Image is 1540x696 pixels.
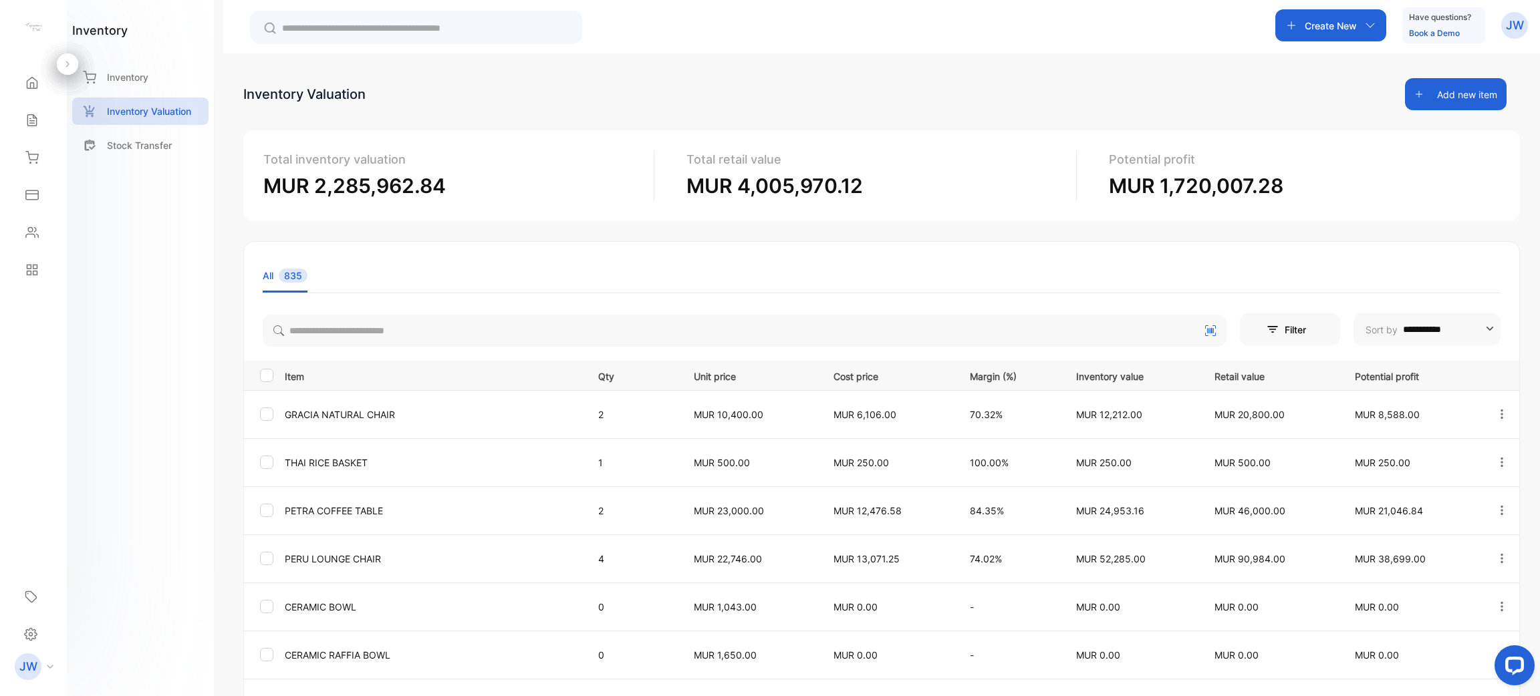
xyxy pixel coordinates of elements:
p: Have questions? [1409,11,1471,24]
p: PERU LOUNGE CHAIR [285,552,582,566]
p: GRACIA NATURAL CHAIR [285,407,582,421]
span: MUR 23,000.00 [694,505,764,516]
p: Inventory value [1076,367,1187,383]
span: MUR 0.00 [833,601,878,613]
span: MUR 500.00 [1214,457,1271,468]
span: MUR 250.00 [833,457,889,468]
p: 2 [598,504,625,518]
button: Sort by [1354,313,1501,345]
p: JW [19,658,37,675]
button: Add new item [1405,78,1507,110]
span: MUR 1,650.00 [694,649,757,661]
span: MUR 1,043.00 [694,601,757,613]
span: MUR 0.00 [833,649,878,661]
span: MUR 24,953.16 [1076,505,1144,516]
span: MUR 4,005,970.12 [686,174,863,198]
span: MUR 250.00 [1076,457,1132,468]
span: MUR 0.00 [1355,601,1399,613]
span: MUR 20,800.00 [1214,409,1285,420]
p: 100.00% [970,456,1049,470]
span: MUR 38,699.00 [1355,553,1426,564]
span: MUR 250.00 [1355,457,1410,468]
p: Qty [598,367,666,383]
p: 84.35% [970,504,1049,518]
p: Inventory Valuation [107,104,191,118]
button: Create New [1275,9,1386,41]
p: JW [1506,17,1524,34]
span: MUR 22,746.00 [694,553,762,564]
p: Potential profit [1109,150,1489,168]
h1: inventory [72,21,128,39]
span: MUR 0.00 [1214,649,1259,661]
span: MUR 8,588.00 [1355,409,1420,420]
p: THAI RICE BASKET [285,456,582,470]
iframe: LiveChat chat widget [1484,640,1540,696]
span: MUR 46,000.00 [1214,505,1285,516]
span: MUR 6,106.00 [833,409,896,420]
li: All [263,258,307,293]
a: Inventory [72,63,209,91]
p: 0 [598,648,625,662]
a: Stock Transfer [72,132,209,159]
span: MUR 0.00 [1355,649,1399,661]
p: Margin (%) [970,367,1049,383]
p: Retail value [1214,367,1327,383]
p: - [970,600,1049,614]
p: 0 [598,600,625,614]
p: 1 [598,456,625,470]
span: MUR 0.00 [1076,649,1120,661]
p: Potential profit [1355,367,1468,383]
p: Unit price [694,367,806,383]
p: 70.32% [970,407,1049,421]
p: CERAMIC RAFFIA BOWL [285,648,582,662]
span: MUR 10,400.00 [694,409,763,420]
span: MUR 12,212.00 [1076,409,1142,420]
span: MUR 13,071.25 [833,553,900,564]
p: Item [285,367,582,383]
img: logo [23,17,43,37]
p: Create New [1305,19,1357,33]
span: MUR 52,285.00 [1076,553,1146,564]
p: 4 [598,552,625,566]
a: Inventory Valuation [72,98,209,125]
p: Total retail value [686,150,1066,168]
p: PETRA COFFEE TABLE [285,504,582,518]
button: JW [1501,9,1528,41]
p: Total inventory valuation [263,150,643,168]
span: 835 [279,269,307,283]
span: MUR 21,046.84 [1355,505,1423,516]
span: MUR 0.00 [1076,601,1120,613]
p: Cost price [833,367,942,383]
a: Book a Demo [1409,28,1460,38]
span: MUR 12,476.58 [833,505,902,516]
span: MUR 1,720,007.28 [1109,174,1283,198]
p: CERAMIC BOWL [285,600,582,614]
p: Stock Transfer [107,138,172,152]
p: 2 [598,407,625,421]
span: MUR 500.00 [694,457,750,468]
span: MUR 2,285,962.84 [263,174,446,198]
p: Inventory [107,70,148,84]
div: Inventory Valuation [243,84,366,104]
p: 74.02% [970,552,1049,566]
p: Sort by [1366,323,1398,337]
span: MUR 90,984.00 [1214,553,1285,564]
p: - [970,648,1049,662]
span: MUR 0.00 [1214,601,1259,613]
